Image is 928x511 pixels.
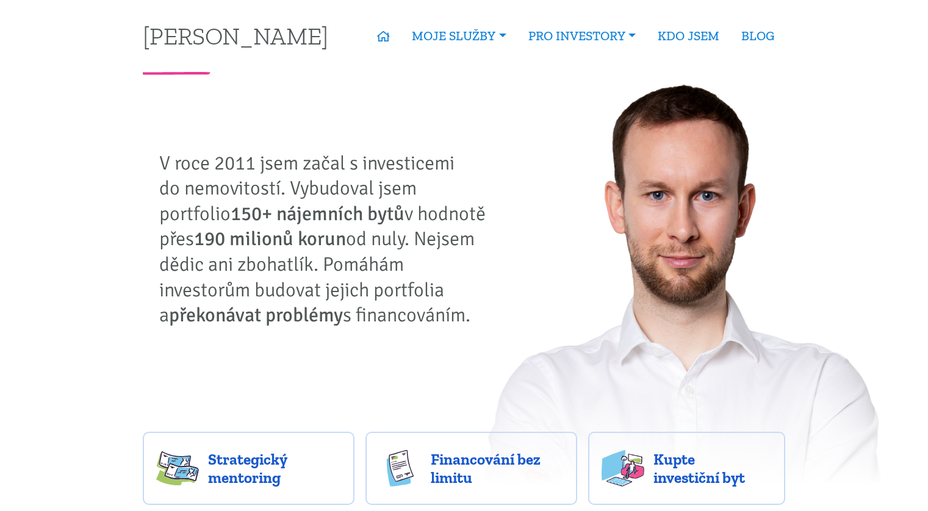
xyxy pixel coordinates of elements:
[431,450,564,487] span: Financování bez limitu
[194,227,346,251] strong: 190 milionů korun
[169,303,343,327] strong: překonávat problémy
[602,450,644,487] img: flats
[159,151,495,328] p: V roce 2011 jsem začal s investicemi do nemovitostí. Vybudoval jsem portfolio v hodnotě přes od n...
[143,432,354,505] a: Strategický mentoring
[208,450,341,487] span: Strategický mentoring
[517,22,647,50] a: PRO INVESTORY
[379,450,422,487] img: finance
[401,22,517,50] a: MOJE SLUŽBY
[156,450,199,487] img: strategy
[730,22,785,50] a: BLOG
[588,432,785,505] a: Kupte investiční byt
[143,24,328,48] a: [PERSON_NAME]
[231,202,405,226] strong: 150+ nájemních bytů
[653,450,772,487] span: Kupte investiční byt
[365,432,577,505] a: Financování bez limitu
[647,22,730,50] a: KDO JSEM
